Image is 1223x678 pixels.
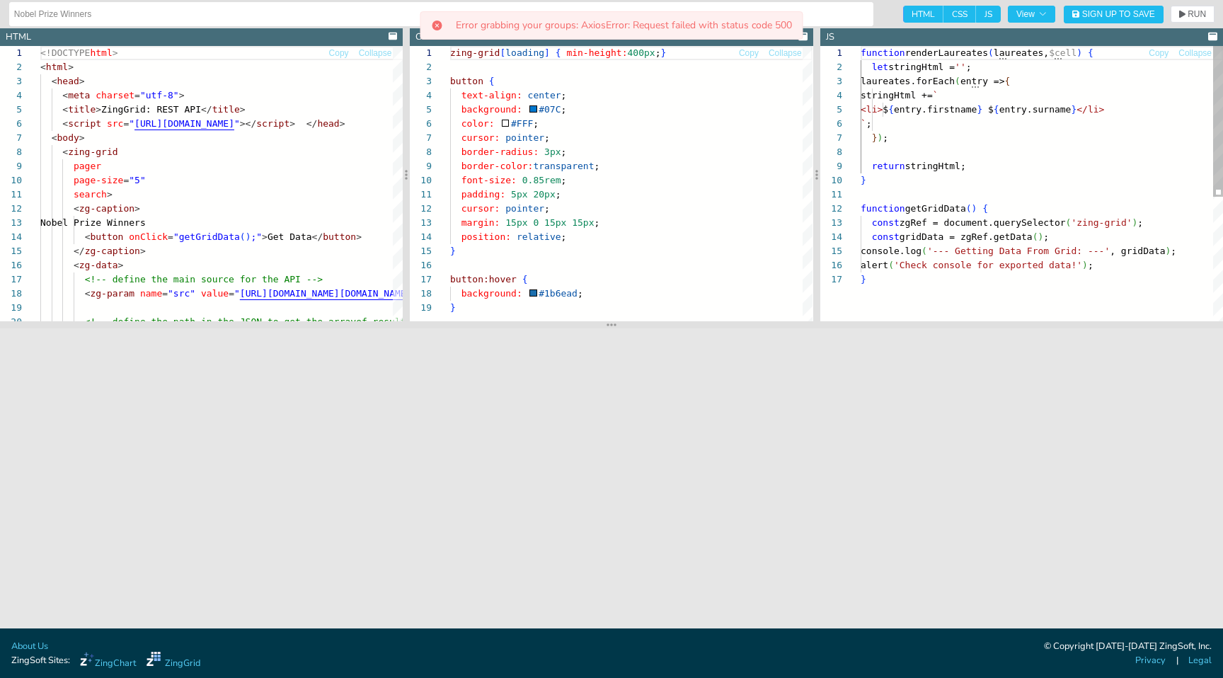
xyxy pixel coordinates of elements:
[899,217,1065,228] span: zgRef = document.querySelector
[820,103,842,117] div: 5
[661,47,667,58] span: }
[410,301,432,315] div: 19
[90,47,112,58] span: html
[11,640,48,653] a: About Us
[68,104,96,115] span: title
[820,88,842,103] div: 4
[410,46,432,60] div: 1
[123,175,129,185] span: =
[168,288,195,299] span: "src"
[450,76,483,86] span: button
[85,274,323,285] span: <!-- define the main source for the API -->
[179,90,185,100] span: >
[140,288,162,299] span: name
[820,74,842,88] div: 3
[544,146,561,157] span: 3px
[820,131,842,145] div: 7
[556,47,561,58] span: {
[410,216,432,230] div: 13
[1135,654,1166,667] a: Privacy
[500,47,506,58] span: [
[820,159,842,173] div: 9
[57,132,79,143] span: body
[240,118,256,129] span: ></
[522,175,561,185] span: 0.85rem
[1137,217,1143,228] span: ;
[820,46,842,60] div: 1
[628,47,655,58] span: 400px
[46,62,68,72] span: html
[960,76,1005,86] span: entry =>
[894,104,977,115] span: entry.firstname
[173,231,240,242] span: "getGridData
[927,246,1110,256] span: '--- Getting Data From Grid: ---'
[506,132,545,143] span: pointer
[861,274,866,285] span: }
[1032,231,1038,242] span: (
[871,132,877,143] span: }
[861,260,888,270] span: alert
[561,175,567,185] span: ;
[113,47,118,58] span: >
[1171,6,1215,23] button: RUN
[1188,654,1212,667] a: Legal
[340,118,345,129] span: >
[356,316,417,327] span: of results.
[52,76,57,86] span: <
[74,260,79,270] span: <
[1149,49,1169,57] span: Copy
[976,6,1001,23] span: JS
[544,203,550,214] span: ;
[595,217,600,228] span: ;
[74,203,79,214] span: <
[1071,104,1076,115] span: }
[162,288,168,299] span: =
[461,189,506,200] span: padding:
[573,217,595,228] span: 15px
[461,231,511,242] span: position:
[955,62,966,72] span: ''
[1076,47,1082,58] span: )
[861,104,883,115] span: <li>
[461,203,500,214] span: cursor:
[955,76,960,86] span: (
[134,90,140,100] span: =
[52,132,57,143] span: <
[85,246,140,256] span: zg-caption
[595,161,600,171] span: ;
[556,189,561,200] span: ;
[1088,260,1093,270] span: ;
[129,118,134,129] span: "
[534,161,595,171] span: transparent
[1178,47,1212,60] button: Collapse
[461,217,500,228] span: margin:
[410,60,432,74] div: 2
[994,47,1049,58] span: laureates,
[1064,6,1164,23] button: Sign Up to Save
[528,90,561,100] span: center
[544,217,566,228] span: 15px
[903,6,943,23] span: HTML
[965,203,971,214] span: (
[1016,10,1047,18] span: View
[450,274,517,285] span: button:hover
[329,49,349,57] span: Copy
[246,231,251,242] span: )
[234,288,240,299] span: "
[820,188,842,202] div: 11
[1071,217,1132,228] span: 'zing-grid'
[96,104,101,115] span: >
[539,288,578,299] span: #1b6ead
[861,76,955,86] span: laureates.forEach
[1088,47,1093,58] span: {
[820,60,842,74] div: 2
[506,203,545,214] span: pointer
[461,146,539,157] span: border-radius:
[861,47,905,58] span: function
[506,47,545,58] span: loading
[883,104,888,115] span: $
[861,203,905,214] span: function
[820,216,842,230] div: 13
[899,231,1032,242] span: gridData = zgRef.getData
[461,132,500,143] span: cursor:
